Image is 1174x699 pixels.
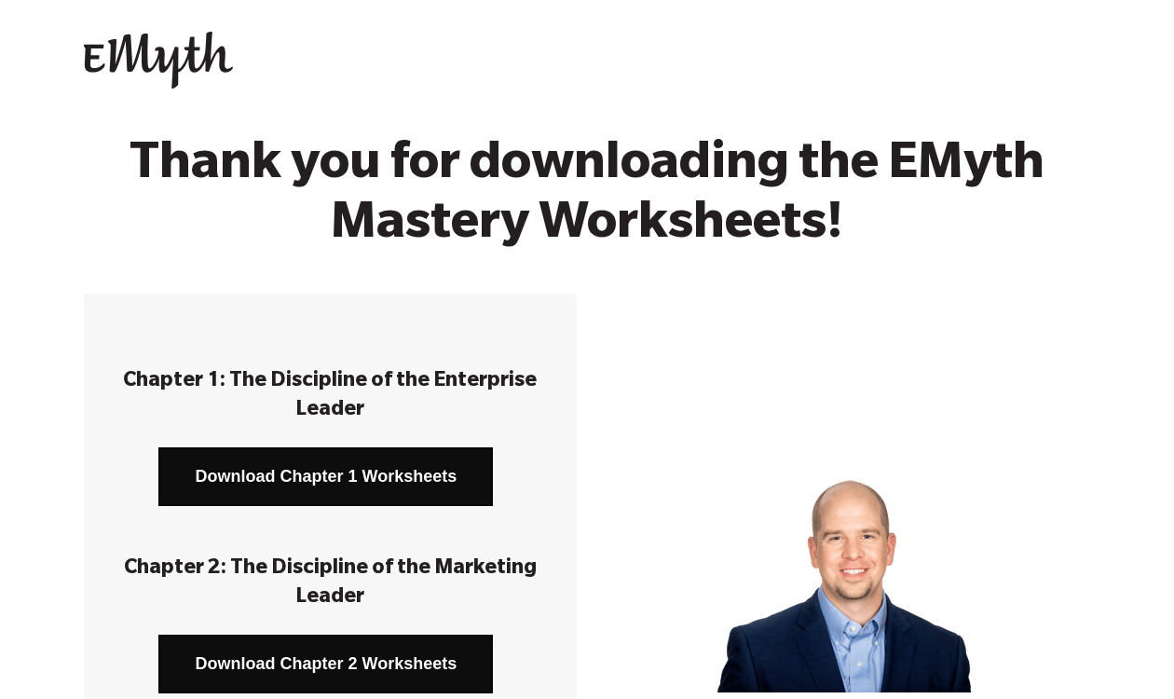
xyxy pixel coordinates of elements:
[112,555,549,613] h3: Chapter 2: The Discipline of the Marketing Leader
[717,439,971,692] img: Jon_Slater_web
[84,32,233,89] img: EMyth
[1081,610,1174,699] iframe: Chat Widget
[158,635,493,693] a: Download Chapter 2 Worksheets
[112,368,549,426] h3: Chapter 1: The Discipline of the Enterprise Leader
[79,140,1095,258] h2: Thank you for downloading the EMyth Mastery Worksheets!
[158,447,493,506] a: Download Chapter 1 Worksheets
